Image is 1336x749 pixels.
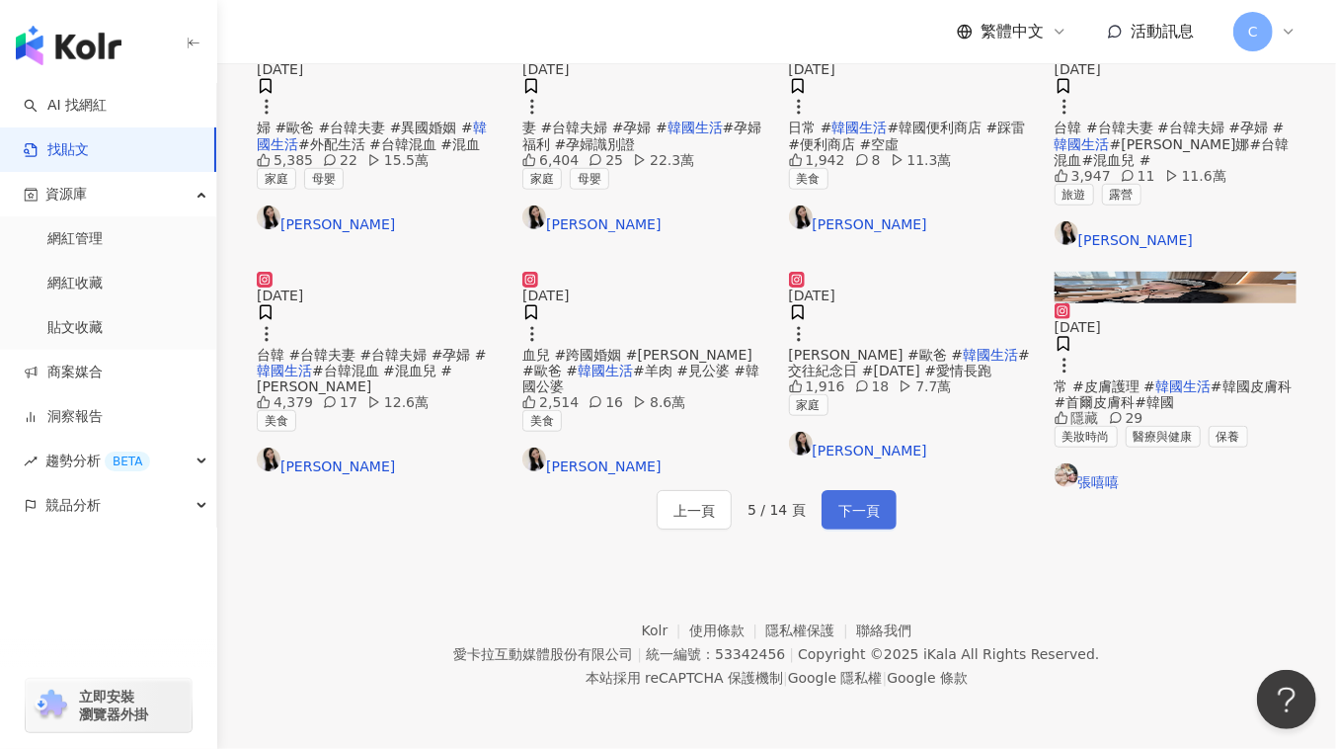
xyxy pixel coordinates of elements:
[657,490,732,530] button: 上一頁
[1109,410,1143,426] div: 29
[1055,319,1297,335] div: [DATE]
[1102,184,1141,206] span: 露營
[570,168,609,190] span: 母嬰
[1165,168,1226,184] div: 11.6萬
[789,206,1031,232] a: KOL Avatar[PERSON_NAME]
[1055,463,1297,490] a: KOL Avatar張嘻嘻
[923,646,957,662] a: iKala
[16,26,121,65] img: logo
[1131,22,1194,41] span: 活動訊息
[899,378,951,394] div: 7.7萬
[789,432,813,456] img: KOL Avatar
[257,168,296,190] span: 家庭
[589,152,623,168] div: 25
[522,61,764,77] div: [DATE]
[1055,120,1285,135] span: 台韓 #台韓夫妻 #台韓夫婦 #孕婦 #
[453,646,633,662] div: 愛卡拉互動媒體股份有限公司
[367,394,429,410] div: 12.6萬
[798,646,1099,662] div: Copyright © 2025 All Rights Reserved.
[747,502,806,518] span: 5 / 14 頁
[1055,136,1290,168] span: #[PERSON_NAME]娜#台韓混血#混血兒 #
[105,452,150,471] div: BETA
[1055,426,1118,448] span: 美妝時尚
[589,394,623,410] div: 16
[633,394,685,410] div: 8.6萬
[257,347,487,363] span: 台韓 #台韓夫妻 #台韓夫婦 #孕婦 #
[367,152,429,168] div: 15.5萬
[1055,221,1297,248] a: KOL Avatar[PERSON_NAME]
[891,152,952,168] div: 11.3萬
[257,206,280,229] img: KOL Avatar
[1055,184,1094,206] span: 旅遊
[578,363,633,378] mark: 韓國生活
[323,152,357,168] div: 22
[1209,426,1248,448] span: 保養
[789,394,828,416] span: 家庭
[981,21,1044,42] span: 繁體中文
[1257,670,1316,729] iframe: Help Scout Beacon - Open
[1055,378,1292,410] span: #韓國皮膚科 #首爾皮膚科#韓國
[789,432,1031,458] a: KOL Avatar[PERSON_NAME]
[789,288,1031,303] div: [DATE]
[1155,378,1211,394] mark: 韓國生活
[633,152,694,168] div: 22.3萬
[257,394,313,410] div: 4,379
[45,483,101,528] span: 競品分析
[789,646,794,662] span: |
[856,623,911,638] a: 聯絡我們
[789,120,832,135] span: 日常 #
[47,229,103,249] a: 網紅管理
[304,168,344,190] span: 母嬰
[522,347,752,378] span: 血兒 #跨國婚姻 #[PERSON_NAME] #歐爸 #
[789,347,964,363] span: [PERSON_NAME] #歐爸 #
[257,120,473,135] span: 婦 #歐爸 #台韓夫妻 #異國婚姻 #
[522,168,562,190] span: 家庭
[783,670,788,686] span: |
[586,666,968,690] span: 本站採用 reCAPTCHA 保護機制
[257,363,312,378] mark: 韓國生活
[522,448,764,474] a: KOL Avatar[PERSON_NAME]
[789,168,828,190] span: 美食
[789,347,1030,378] span: #交往紀念日 #[DATE] #愛情長跑
[257,152,313,168] div: 5,385
[522,120,668,135] span: 妻 #台韓夫婦 #孕婦 #
[832,120,888,135] mark: 韓國生活
[257,448,280,471] img: KOL Avatar
[1248,21,1258,42] span: C
[522,410,562,432] span: 美食
[789,120,1026,151] span: #韓國便利商店 #踩雷 #便利商店 #空虛
[522,206,546,229] img: KOL Avatar
[766,623,857,638] a: 隱私權保護
[838,499,880,523] span: 下一頁
[673,499,715,523] span: 上一頁
[24,363,103,382] a: 商案媒合
[1126,426,1201,448] span: 醫療與健康
[855,378,890,394] div: 18
[47,318,103,338] a: 貼文收藏
[1055,272,1297,303] img: post-image
[257,288,499,303] div: [DATE]
[1055,61,1297,77] div: [DATE]
[522,120,761,151] span: #孕婦福利 #孕婦識別證
[79,688,148,723] span: 立即安裝 瀏覽器外掛
[1055,378,1155,394] span: 常 #皮膚護理 #
[298,136,480,152] span: #外配生活 #台韓混血 #混血
[45,439,150,483] span: 趨勢分析
[689,623,766,638] a: 使用條款
[24,140,89,160] a: 找貼文
[257,61,499,77] div: [DATE]
[47,274,103,293] a: 網紅收藏
[45,172,87,216] span: 資源庫
[822,490,897,530] button: 下一頁
[32,690,70,721] img: chrome extension
[522,152,579,168] div: 6,404
[24,455,38,468] span: rise
[1055,272,1297,303] div: post-image商業合作
[1055,168,1111,184] div: 3,947
[522,206,764,232] a: KOL Avatar[PERSON_NAME]
[789,152,845,168] div: 1,942
[789,206,813,229] img: KOL Avatar
[257,120,487,151] mark: 韓國生活
[1055,463,1078,487] img: KOL Avatar
[257,363,452,394] span: #台韓混血 #混血兒 #[PERSON_NAME]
